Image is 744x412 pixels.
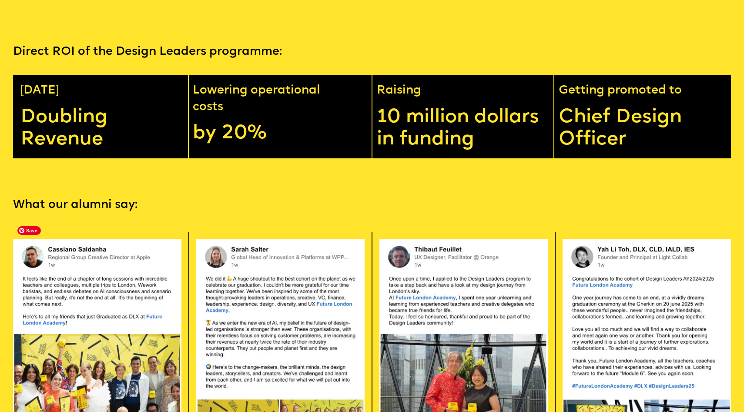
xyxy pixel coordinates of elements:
span: Save [17,226,41,235]
p: Getting promoted to [559,83,735,99]
p: Raising [377,83,554,99]
p: 10 million dollars in funding [377,107,554,151]
p: Lowering operational costs [193,83,364,115]
p: [DATE] [20,83,181,99]
p: Doubling Revenue [20,107,181,151]
p: by 20% [193,123,364,145]
p: Direct ROI of the Design Leaders programme: [13,44,731,60]
p: Chief Design Officer [559,107,735,151]
p: What our alumni say: [13,197,731,214]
